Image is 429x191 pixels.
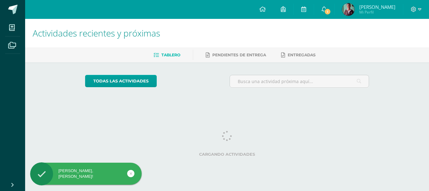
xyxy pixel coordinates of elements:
[288,53,316,57] span: Entregadas
[206,50,266,60] a: Pendientes de entrega
[33,27,160,39] span: Actividades recientes y próximas
[154,50,180,60] a: Tablero
[85,75,157,87] a: todas las Actividades
[281,50,316,60] a: Entregadas
[212,53,266,57] span: Pendientes de entrega
[85,152,369,157] label: Cargando actividades
[359,9,395,15] span: Mi Perfil
[359,4,395,10] span: [PERSON_NAME]
[30,168,142,179] div: [PERSON_NAME], [PERSON_NAME]!
[161,53,180,57] span: Tablero
[324,8,331,15] span: 1
[342,3,355,16] img: 8bd5dd2a82216a9066a4a0ba7af9a2c7.png
[230,75,369,87] input: Busca una actividad próxima aquí...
